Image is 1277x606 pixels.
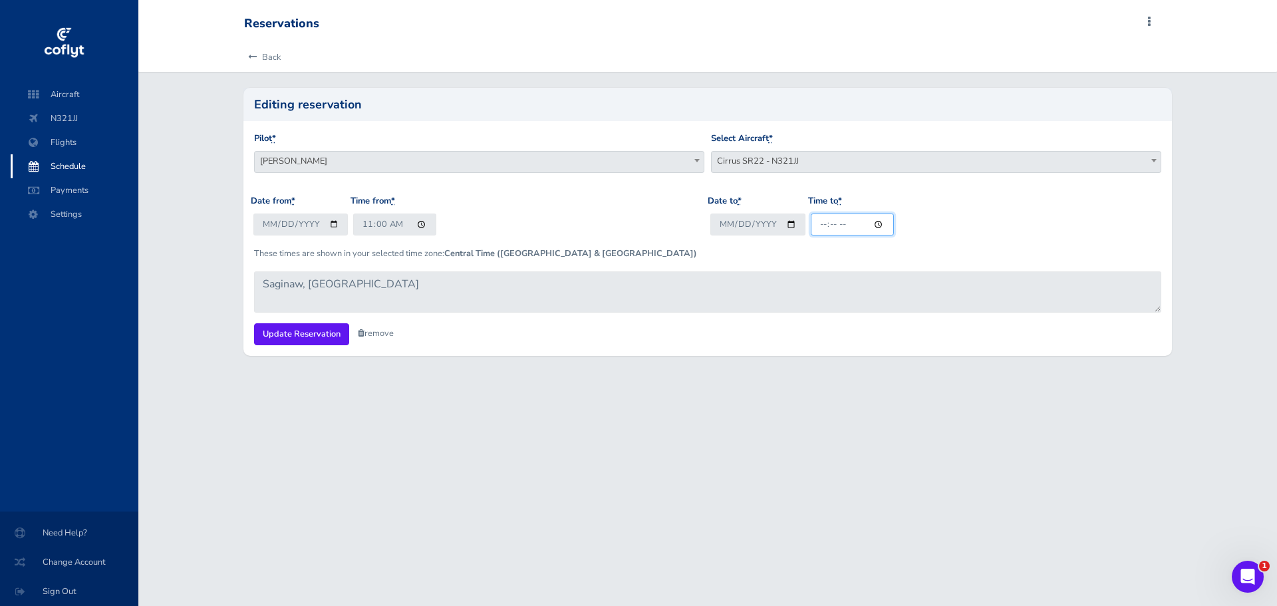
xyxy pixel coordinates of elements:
[351,194,395,208] label: Time from
[16,521,122,545] span: Need Help?
[24,154,125,178] span: Schedule
[769,132,773,144] abbr: required
[24,106,125,130] span: N321JJ
[244,43,281,72] a: Back
[254,98,1162,110] h2: Editing reservation
[254,132,276,146] label: Pilot
[24,82,125,106] span: Aircraft
[254,271,1162,313] textarea: Saginaw, [GEOGRAPHIC_DATA]
[272,132,276,144] abbr: required
[16,550,122,574] span: Change Account
[838,195,842,207] abbr: required
[711,151,1161,173] span: Cirrus SR22 - N321JJ
[254,151,704,173] span: Don Coburn
[244,17,319,31] div: Reservations
[391,195,395,207] abbr: required
[254,323,349,345] input: Update Reservation
[24,202,125,226] span: Settings
[738,195,742,207] abbr: required
[24,178,125,202] span: Payments
[42,23,86,63] img: coflyt logo
[708,194,742,208] label: Date to
[24,130,125,154] span: Flights
[254,247,1162,260] p: These times are shown in your selected time zone:
[711,132,773,146] label: Select Aircraft
[251,194,295,208] label: Date from
[808,194,842,208] label: Time to
[444,247,697,259] b: Central Time ([GEOGRAPHIC_DATA] & [GEOGRAPHIC_DATA])
[712,152,1161,170] span: Cirrus SR22 - N321JJ
[358,327,394,339] a: remove
[255,152,704,170] span: Don Coburn
[1232,561,1264,593] iframe: Intercom live chat
[16,579,122,603] span: Sign Out
[1259,561,1270,571] span: 1
[291,195,295,207] abbr: required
